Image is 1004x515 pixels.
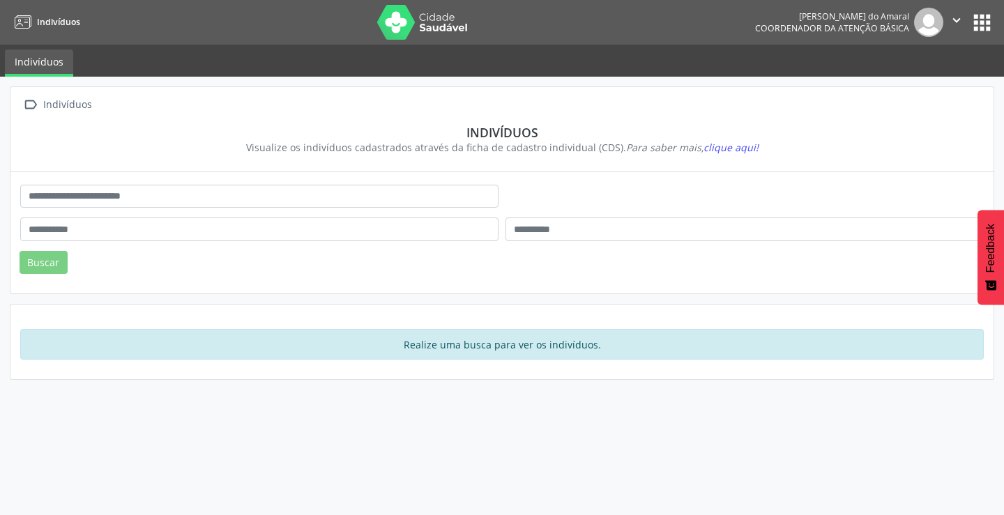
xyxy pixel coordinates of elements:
[984,224,997,272] span: Feedback
[970,10,994,35] button: apps
[20,95,94,115] a:  Indivíduos
[20,329,984,360] div: Realize uma busca para ver os indivíduos.
[20,95,40,115] i: 
[703,141,759,154] span: clique aqui!
[626,141,759,154] i: Para saber mais,
[40,95,94,115] div: Indivíduos
[914,8,943,37] img: img
[5,49,73,77] a: Indivíduos
[978,210,1004,305] button: Feedback - Mostrar pesquisa
[10,10,80,33] a: Indivíduos
[37,16,80,28] span: Indivíduos
[20,251,68,275] button: Buscar
[949,13,964,28] i: 
[943,8,970,37] button: 
[755,22,909,34] span: Coordenador da Atenção Básica
[30,140,974,155] div: Visualize os indivíduos cadastrados através da ficha de cadastro individual (CDS).
[755,10,909,22] div: [PERSON_NAME] do Amaral
[30,125,974,140] div: Indivíduos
